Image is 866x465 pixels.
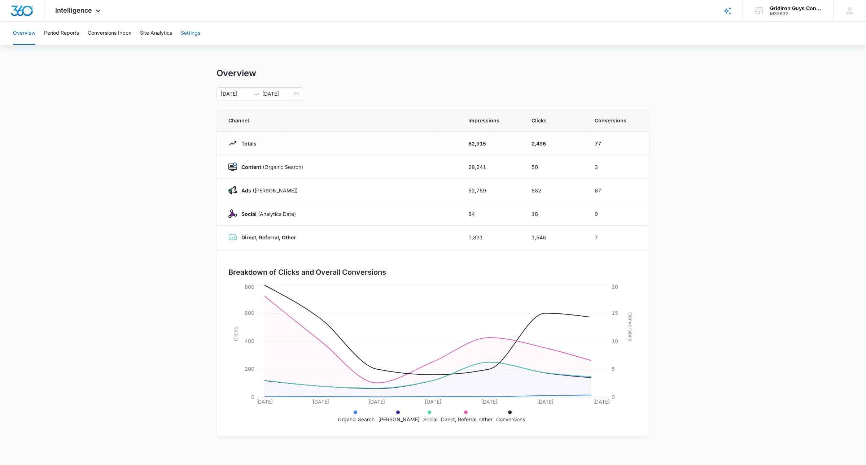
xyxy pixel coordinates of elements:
[181,22,200,45] button: Settings
[770,11,823,16] div: account id
[241,234,296,240] strong: Direct, Referral, Other
[245,310,254,316] tspan: 600
[262,90,292,98] input: End date
[228,117,451,124] span: Channel
[237,210,296,218] p: (Analytics Data)
[586,202,649,226] td: 0
[612,284,618,290] tspan: 20
[245,284,254,290] tspan: 800
[612,366,615,372] tspan: 5
[460,132,523,155] td: 82,915
[232,327,239,341] tspan: Clicks
[237,140,257,147] p: Totals
[378,416,420,423] p: [PERSON_NAME]
[593,399,610,405] tspan: [DATE]
[228,209,237,218] img: Social
[481,399,498,405] tspan: [DATE]
[228,162,237,171] img: Content
[460,226,523,249] td: 1,831
[425,399,441,405] tspan: [DATE]
[523,202,586,226] td: 18
[312,399,329,405] tspan: [DATE]
[216,68,256,79] h1: Overview
[523,155,586,179] td: 50
[221,90,251,98] input: Start date
[368,399,385,405] tspan: [DATE]
[770,5,823,11] div: account name
[595,117,638,124] span: Conversions
[627,312,634,341] tspan: Conversions
[586,179,649,202] td: 67
[468,117,514,124] span: Impressions
[586,226,649,249] td: 7
[423,416,437,423] p: Social
[254,91,259,97] span: to
[496,416,525,423] p: Conversions
[245,338,254,344] tspan: 400
[228,186,237,195] img: Ads
[586,132,649,155] td: 77
[237,187,298,194] p: ([PERSON_NAME])
[523,132,586,155] td: 2,496
[612,394,615,400] tspan: 0
[228,267,386,278] h3: Breakdown of Clicks and Overall Conversions
[537,399,554,405] tspan: [DATE]
[460,179,523,202] td: 52,759
[612,310,618,316] tspan: 15
[251,394,254,400] tspan: 0
[523,226,586,249] td: 1,546
[338,416,375,423] p: Organic Search
[44,22,79,45] button: Period Reports
[254,91,259,97] span: swap-right
[256,399,273,405] tspan: [DATE]
[241,211,257,217] strong: Social
[241,187,251,194] strong: Ads
[88,22,131,45] button: Conversions Inbox
[241,164,261,170] strong: Content
[460,202,523,226] td: 84
[612,338,618,344] tspan: 10
[586,155,649,179] td: 3
[13,22,35,45] button: Overview
[532,117,577,124] span: Clicks
[523,179,586,202] td: 882
[441,416,493,423] p: Direct, Referral, Other
[460,155,523,179] td: 28,241
[245,366,254,372] tspan: 200
[55,6,92,14] span: Intelligence
[237,163,303,171] p: (Organic Search)
[140,22,172,45] button: Site Analytics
